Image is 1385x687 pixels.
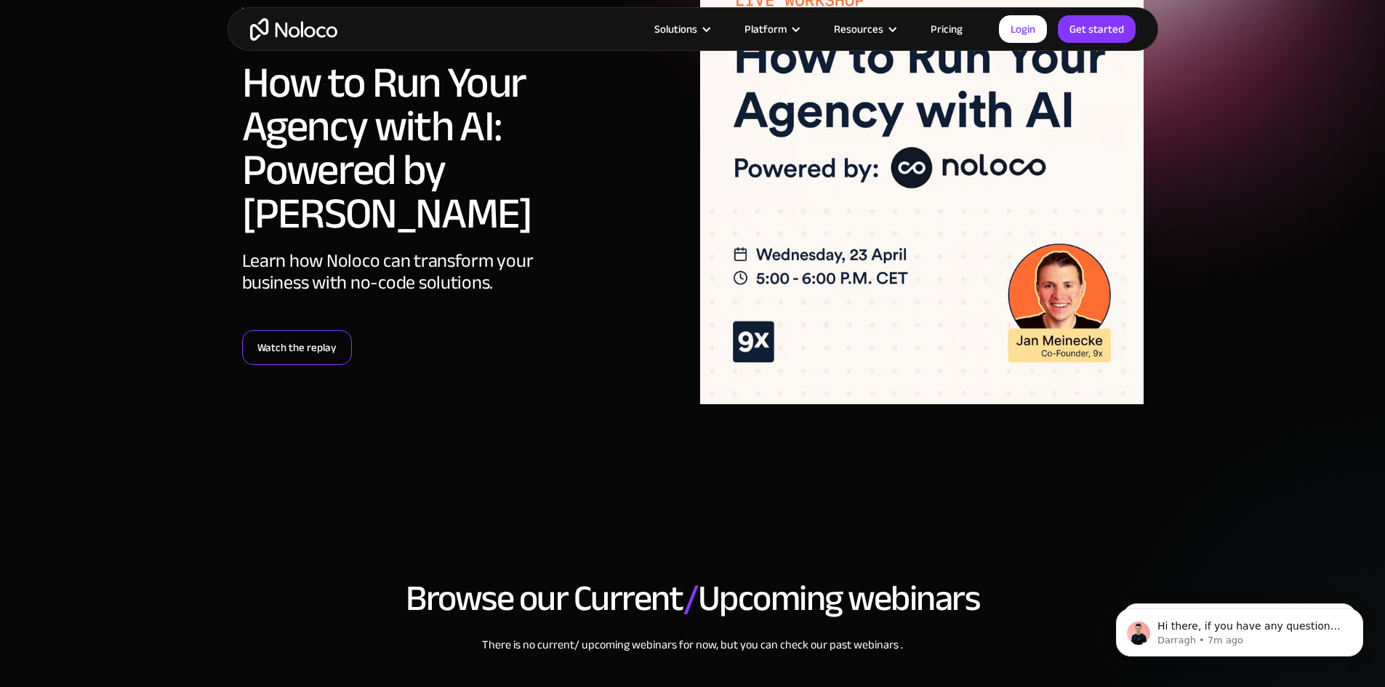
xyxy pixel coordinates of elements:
[249,636,1136,654] div: There is no current/ upcoming webinars for now, but you can check our past webinars .
[250,18,337,41] a: home
[834,20,883,39] div: Resources
[816,20,912,39] div: Resources
[683,564,698,632] span: /
[1094,578,1385,680] iframe: Intercom notifications message
[726,20,816,39] div: Platform
[242,579,1144,618] h2: Browse our Current Upcoming webinars
[654,20,697,39] div: Solutions
[242,61,642,236] h2: How to Run Your Agency with AI: Powered by [PERSON_NAME]
[912,20,981,39] a: Pricing
[1058,15,1136,43] a: Get started
[242,330,352,365] a: Watch the replay
[636,20,726,39] div: Solutions
[744,20,787,39] div: Platform
[999,15,1047,43] a: Login
[242,250,686,330] div: Learn how Noloco can transform your business with no-code solutions.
